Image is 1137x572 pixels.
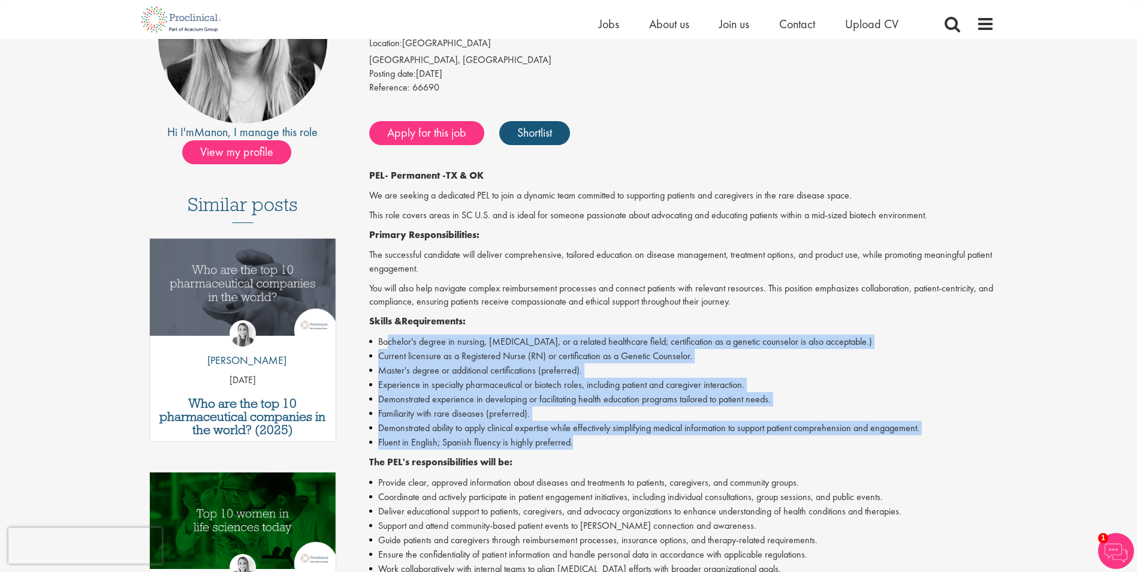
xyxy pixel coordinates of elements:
a: Link to a post [150,239,336,345]
img: Top 10 women in life sciences today [150,472,336,569]
li: Deliver educational support to patients, caregivers, and advocacy organizations to enhance unders... [369,504,994,519]
div: [DATE] [369,67,994,81]
strong: Primary Responsibilities: [369,228,479,241]
li: Provide clear, approved information about diseases and treatments to patients, caregivers, and co... [369,475,994,490]
li: Coordinate and actively participate in patient engagement initiatives, including individual consu... [369,490,994,504]
li: Current licensure as a Registered Nurse (RN) or certification as a Genetic Counselor. [369,349,994,363]
a: Shortlist [499,121,570,145]
a: Upload CV [845,16,898,32]
a: View my profile [182,143,303,158]
strong: Skills & [369,315,402,327]
img: Hannah Burke [230,320,256,347]
li: [GEOGRAPHIC_DATA] [369,37,994,53]
li: Ensure the confidentiality of patient information and handle personal data in accordance with app... [369,547,994,562]
a: Join us [719,16,749,32]
li: Support and attend community-based patient events to [PERSON_NAME] connection and awareness. [369,519,994,533]
li: Guide patients and caregivers through reimbursement processes, insurance options, and therapy-rel... [369,533,994,547]
div: [GEOGRAPHIC_DATA], [GEOGRAPHIC_DATA] [369,53,994,67]
p: [DATE] [150,374,336,387]
li: Master's degree or additional certifications (preferred). [369,363,994,378]
li: Fluent in English; Spanish fluency is highly preferred. [369,435,994,450]
li: Experience in specialty pharmaceutical or biotech roles, including patient and caregiver interact... [369,378,994,392]
li: Demonstrated experience in developing or facilitating health education programs tailored to patie... [369,392,994,407]
a: Who are the top 10 pharmaceutical companies in the world? (2025) [156,397,330,436]
iframe: reCAPTCHA [8,528,162,564]
li: Bachelor's degree in nursing, [MEDICAL_DATA], or a related healthcare field; certification as a g... [369,335,994,349]
p: We are seeking a dedicated PEL to join a dynamic team committed to supporting patients and caregi... [369,189,994,203]
strong: The PEL's responsibilities will be: [369,456,512,468]
img: Chatbot [1098,533,1134,569]
span: 66690 [412,81,439,94]
img: Top 10 pharmaceutical companies in the world 2025 [150,239,336,335]
label: Reference: [369,81,410,95]
a: Apply for this job [369,121,484,145]
div: Hi I'm , I manage this role [143,124,343,141]
strong: - Permanent - [385,169,446,182]
p: The successful candidate will deliver comprehensive, tailored education on disease management, tr... [369,248,994,276]
a: Contact [779,16,815,32]
strong: TX & OK [446,169,484,182]
h3: Similar posts [188,194,298,223]
p: This role covers areas in SC U.S. and is ideal for someone passionate about advocating and educat... [369,209,994,222]
li: Familiarity with rare diseases (preferred). [369,407,994,421]
strong: Requirements: [402,315,466,327]
span: 1 [1098,533,1108,543]
a: Hannah Burke [PERSON_NAME] [198,320,286,374]
a: Jobs [599,16,619,32]
p: You will also help navigate complex reimbursement processes and connect patients with relevant re... [369,282,994,309]
span: View my profile [182,140,291,164]
a: Manon [194,124,228,140]
a: About us [649,16,689,32]
strong: PEL [369,169,385,182]
span: Posting date: [369,67,416,80]
p: [PERSON_NAME] [198,353,286,368]
li: Demonstrated ability to apply clinical expertise while effectively simplifying medical informatio... [369,421,994,435]
label: Location: [369,37,402,50]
